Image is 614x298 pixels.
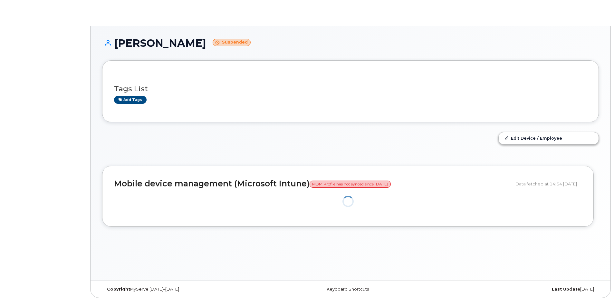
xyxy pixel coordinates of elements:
[107,287,130,292] strong: Copyright
[114,96,147,104] a: Add tags
[515,178,582,190] div: Data fetched at 14:54 [DATE]
[433,287,599,292] div: [DATE]
[327,287,369,292] a: Keyboard Shortcuts
[114,179,511,188] h2: Mobile device management (Microsoft Intune)
[114,85,587,93] h3: Tags List
[499,132,599,144] a: Edit Device / Employee
[213,39,251,46] small: Suspended
[102,37,599,49] h1: [PERSON_NAME]
[552,287,580,292] strong: Last Update
[102,287,268,292] div: MyServe [DATE]–[DATE]
[310,181,391,188] span: MDM Profile has not synced since [DATE]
